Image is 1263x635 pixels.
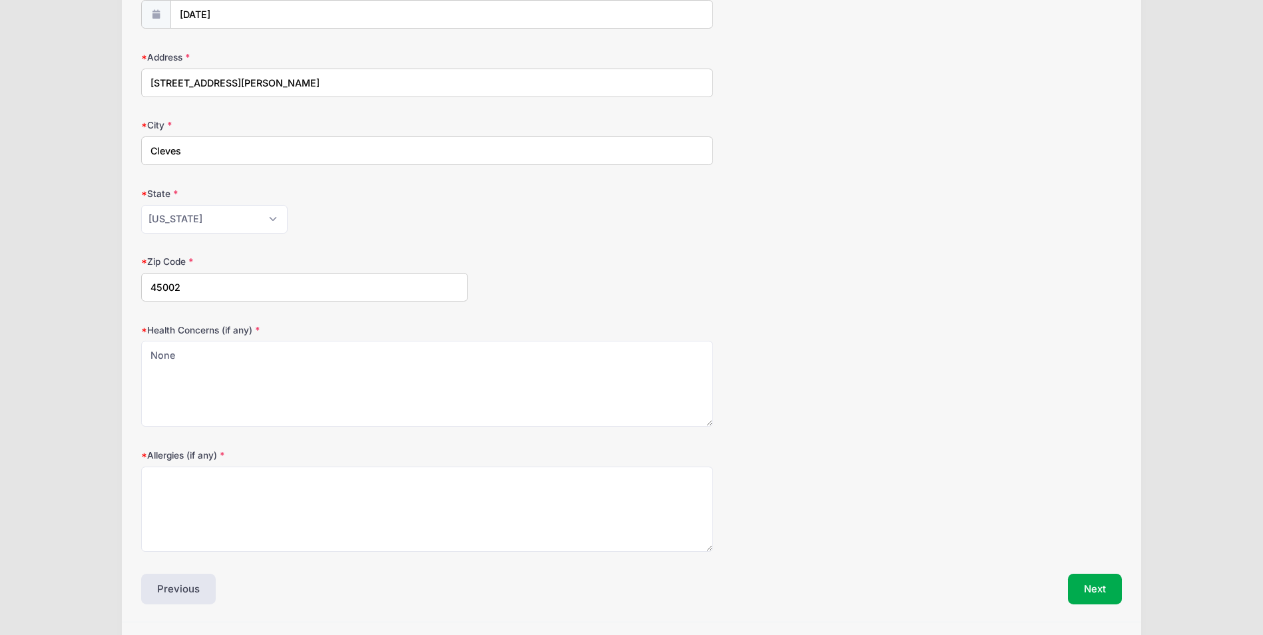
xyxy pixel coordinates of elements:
[141,449,468,462] label: Allergies (if any)
[141,273,468,302] input: xxxxx
[141,187,468,200] label: State
[1068,574,1122,604] button: Next
[141,323,468,337] label: Health Concerns (if any)
[141,574,216,604] button: Previous
[141,118,468,132] label: City
[141,255,468,268] label: Zip Code
[141,51,468,64] label: Address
